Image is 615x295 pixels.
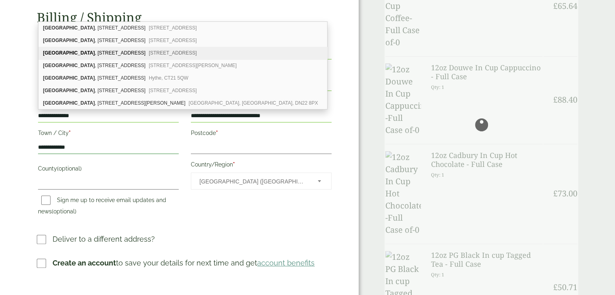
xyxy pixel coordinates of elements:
[38,97,327,109] div: Lansdowne House, 10 Mire Lane
[38,163,179,177] label: County
[149,50,197,56] span: [STREET_ADDRESS]
[189,100,318,106] span: [GEOGRAPHIC_DATA], [GEOGRAPHIC_DATA], DN22 8PX
[53,234,155,244] p: Deliver to a different address?
[41,196,51,205] input: Sign me up to receive email updates and news(optional)
[43,50,95,56] b: [GEOGRAPHIC_DATA]
[149,38,197,43] span: [STREET_ADDRESS]
[37,10,333,25] h2: Billing / Shipping
[69,130,71,136] abbr: required
[52,208,76,215] span: (optional)
[199,173,307,190] span: United Kingdom (UK)
[43,75,95,81] b: [GEOGRAPHIC_DATA]
[257,259,315,267] a: account benefits
[57,165,82,172] span: (optional)
[43,63,95,68] b: [GEOGRAPHIC_DATA]
[149,88,197,93] span: [STREET_ADDRESS]
[38,34,327,47] div: Lansdowne House, 1 Lansdowne Road
[38,59,327,72] div: Lansdowne House, 21 High Street
[43,100,95,106] b: [GEOGRAPHIC_DATA]
[53,257,315,268] p: to save your details for next time and get
[38,72,327,84] div: Lansdowne House, 79 Seabrook Road
[191,159,332,173] label: Country/Region
[191,173,332,190] span: Country/Region
[38,47,327,59] div: Lansdowne House, 23 Corsica Road
[43,38,95,43] b: [GEOGRAPHIC_DATA]
[38,197,166,217] label: Sign me up to receive email updates and news
[38,22,327,34] div: Lansdowne House, 1806 Warwick Road
[43,88,95,93] b: [GEOGRAPHIC_DATA]
[149,63,237,68] span: [STREET_ADDRESS][PERSON_NAME]
[53,259,116,267] strong: Create an account
[38,127,179,141] label: Town / City
[149,75,188,81] span: Hythe, CT21 5QW
[43,25,95,31] b: [GEOGRAPHIC_DATA]
[233,161,235,168] abbr: required
[149,25,197,31] span: [STREET_ADDRESS]
[191,127,332,141] label: Postcode
[216,130,218,136] abbr: required
[38,84,327,97] div: Lansdowne House, 136 Derby Road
